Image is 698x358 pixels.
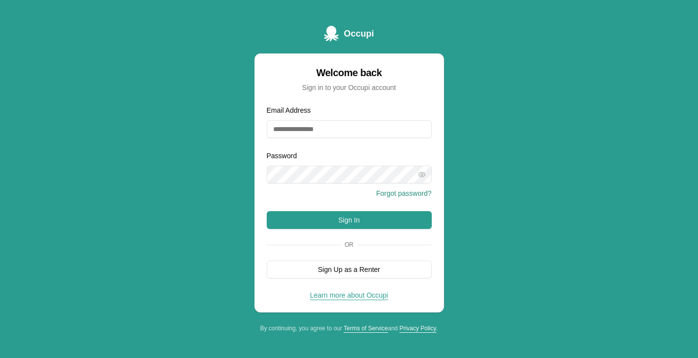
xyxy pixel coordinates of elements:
[341,241,358,249] span: Or
[267,66,432,80] div: Welcome back
[267,261,432,278] button: Sign Up as a Renter
[267,152,297,160] label: Password
[267,106,311,114] label: Email Address
[254,324,444,332] div: By continuing, you agree to our and .
[267,211,432,229] button: Sign In
[324,26,374,42] a: Occupi
[267,83,432,92] div: Sign in to your Occupi account
[376,188,431,198] button: Forgot password?
[344,27,374,41] span: Occupi
[344,325,388,332] a: Terms of Service
[310,291,388,299] a: Learn more about Occupi
[400,325,437,332] a: Privacy Policy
